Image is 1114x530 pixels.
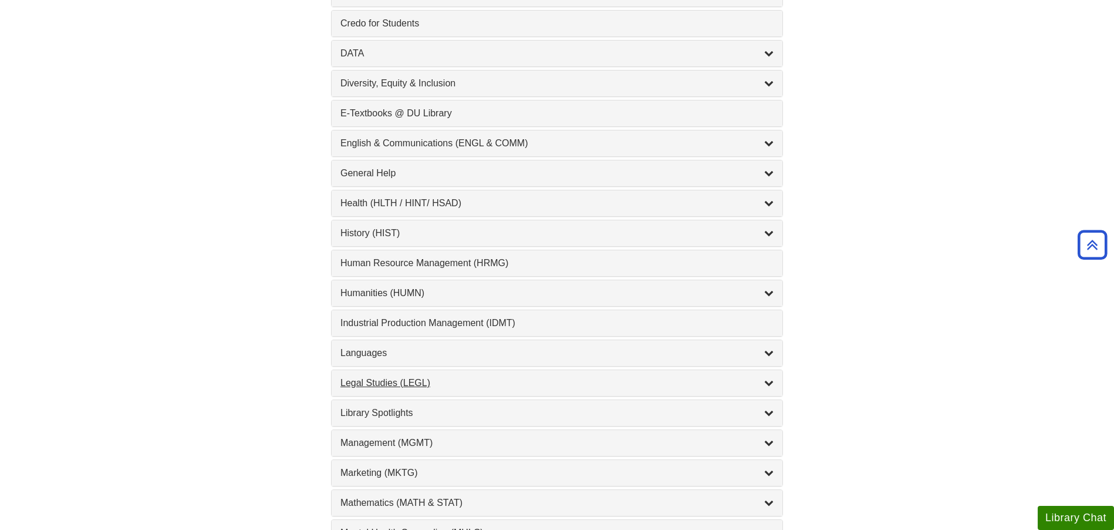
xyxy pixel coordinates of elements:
a: Human Resource Management (HRMG) [340,256,774,270]
a: Mathematics (MATH & STAT) [340,496,774,510]
a: General Help [340,166,774,180]
a: Health (HLTH / HINT/ HSAD) [340,196,774,210]
a: Diversity, Equity & Inclusion [340,76,774,90]
a: Humanities (HUMN) [340,286,774,300]
a: Management (MGMT) [340,436,774,450]
button: Library Chat [1038,506,1114,530]
a: History (HIST) [340,226,774,240]
a: Industrial Production Management (IDMT) [340,316,774,330]
a: Languages [340,346,774,360]
a: Credo for Students [340,16,774,31]
a: DATA [340,46,774,61]
a: English & Communications (ENGL & COMM) [340,136,774,150]
a: Marketing (MKTG) [340,466,774,480]
a: Legal Studies (LEGL) [340,376,774,390]
a: Back to Top [1074,237,1111,253]
a: Library Spotlights [340,406,774,420]
a: E-Textbooks @ DU Library [340,106,774,120]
